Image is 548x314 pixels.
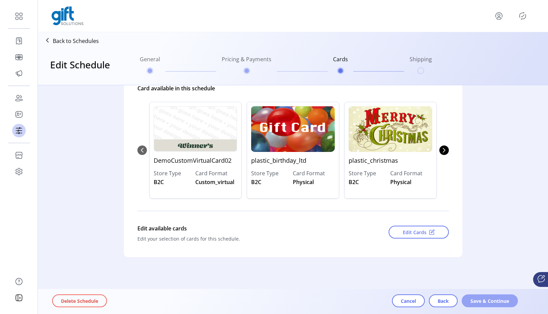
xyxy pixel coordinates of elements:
[293,178,314,186] span: Physical
[439,95,536,205] div: 3
[349,178,359,186] span: B2C
[390,169,432,177] label: Card Format
[494,10,504,21] button: menu
[244,95,342,205] div: 1
[403,229,426,236] span: Edit Cards
[195,169,237,177] label: Card Format
[251,178,261,186] span: B2C
[137,222,360,235] div: Edit available cards
[251,152,335,169] p: plastic_birthday_ltd
[517,10,528,21] button: Publisher Panel
[51,6,84,25] img: logo
[154,106,237,152] img: DemoCustomVirtualCard02
[154,152,237,169] p: DemoCustomVirtualCard02
[429,294,458,307] button: Back
[53,37,99,45] p: Back to Schedules
[470,297,509,305] span: Save & Continue
[251,169,293,177] label: Store Type
[154,178,164,186] span: B2C
[349,169,391,177] label: Store Type
[342,95,439,205] div: 2
[349,152,432,169] p: plastic_christmas
[137,235,360,242] div: Edit your selection of cards for this schedule.
[52,294,107,307] button: Delete Schedule
[195,178,234,186] span: Custom_virtual
[293,169,335,177] label: Card Format
[50,58,110,72] h3: Edit Schedule
[389,226,449,239] button: Edit Cards
[154,169,196,177] label: Store Type
[147,95,244,205] div: 0
[137,82,449,95] div: Card available in this schedule
[439,145,449,155] button: Next Page
[392,294,425,307] button: Cancel
[438,297,449,305] span: Back
[333,55,348,67] h6: Cards
[462,294,518,307] button: Save & Continue
[349,106,432,152] img: plastic_christmas
[61,297,98,305] span: Delete Schedule
[251,106,335,152] img: plastic_birthday_ltd
[401,297,416,305] span: Cancel
[390,178,411,186] span: Physical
